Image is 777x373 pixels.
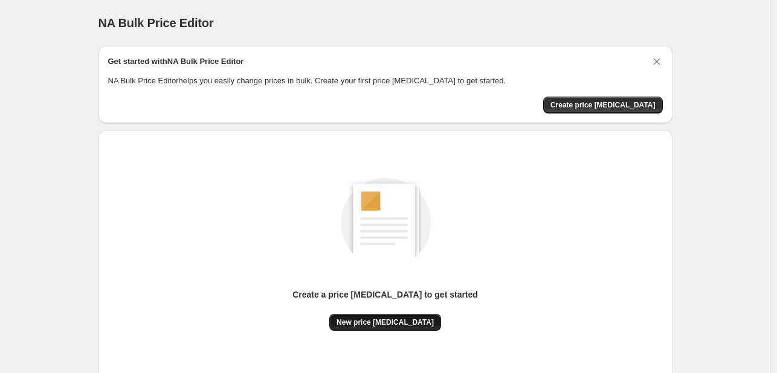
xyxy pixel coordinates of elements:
[108,75,663,87] p: NA Bulk Price Editor helps you easily change prices in bulk. Create your first price [MEDICAL_DAT...
[329,314,441,331] button: New price [MEDICAL_DATA]
[651,56,663,68] button: Dismiss card
[292,289,478,301] p: Create a price [MEDICAL_DATA] to get started
[550,100,656,110] span: Create price [MEDICAL_DATA]
[543,97,663,113] button: Create price change job
[108,56,244,68] h2: Get started with NA Bulk Price Editor
[337,317,434,327] span: New price [MEDICAL_DATA]
[98,16,214,30] span: NA Bulk Price Editor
